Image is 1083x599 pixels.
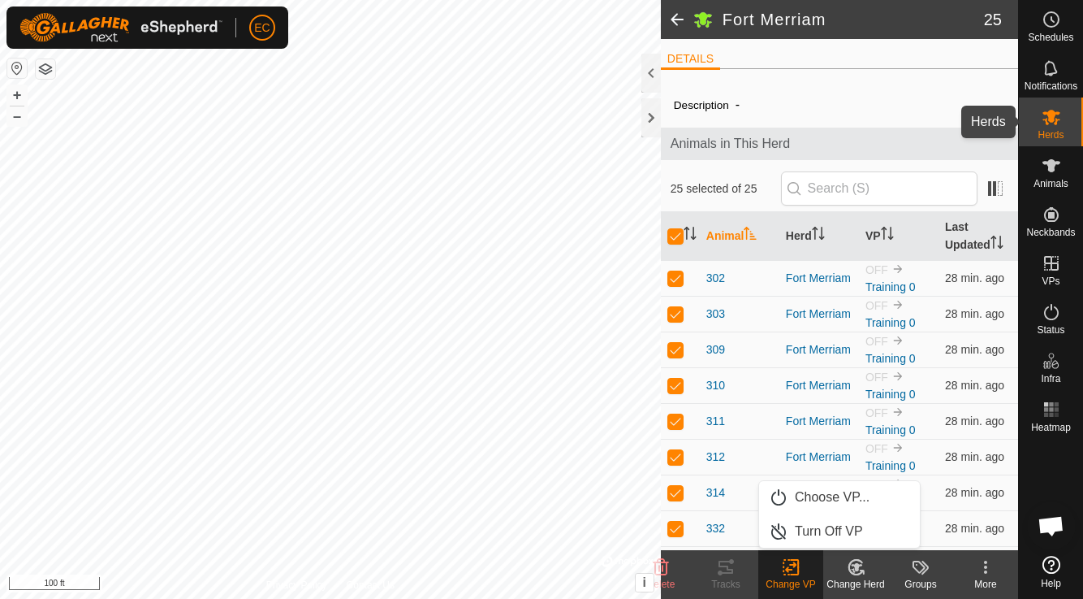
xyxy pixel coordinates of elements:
[1041,579,1061,588] span: Help
[865,406,888,419] span: OFF
[781,171,977,206] input: Search (S)
[953,577,1018,592] div: More
[1042,276,1059,286] span: VPs
[729,91,746,118] span: -
[891,370,904,383] img: to
[266,578,327,592] a: Privacy Policy
[888,577,953,592] div: Groups
[865,263,888,276] span: OFF
[706,449,725,466] span: 312
[1033,179,1068,189] span: Animals
[1027,501,1076,550] div: Open chat
[786,341,852,358] div: Fort Merriam
[865,388,916,401] a: Training 0
[891,334,904,347] img: to
[945,415,1004,428] span: Oct 8, 2025, 3:34 PM
[254,20,270,37] span: EC
[7,59,27,78] button: Reset Map
[706,520,725,537] span: 332
[759,515,920,548] li: Turn Off VP
[891,441,904,454] img: to
[891,406,904,419] img: to
[945,271,1004,284] span: Oct 8, 2025, 3:34 PM
[779,212,859,261] th: Herd
[865,423,916,436] a: Training 0
[945,486,1004,499] span: Oct 8, 2025, 3:34 PM
[1041,374,1060,384] span: Infra
[938,212,1018,261] th: Last Updated
[1019,549,1083,595] a: Help
[865,316,916,329] a: Training 0
[643,575,646,589] span: i
[891,298,904,311] img: to
[706,413,725,430] span: 311
[674,99,729,111] label: Description
[684,229,697,242] p-sorticon: Activate to sort
[891,477,904,490] img: to
[945,307,1004,320] span: Oct 8, 2025, 3:34 PM
[7,85,27,105] button: +
[786,449,852,466] div: Fort Merriam
[865,371,888,384] span: OFF
[347,578,395,592] a: Contact Us
[786,306,852,323] div: Fort Merriam
[990,238,1003,251] p-sorticon: Activate to sort
[984,7,1002,32] span: 25
[865,280,916,293] a: Training 0
[865,549,888,562] span: OFF
[865,335,888,348] span: OFF
[891,263,904,276] img: to
[706,484,725,501] span: 314
[945,379,1004,392] span: Oct 8, 2025, 3:34 PM
[636,574,654,592] button: i
[865,352,916,365] a: Training 0
[945,522,1004,535] span: Oct 8, 2025, 3:34 PM
[795,522,863,541] span: Turn Off VP
[759,481,920,514] li: Choose VP...
[1038,130,1064,140] span: Herds
[786,377,852,394] div: Fort Merriam
[693,577,758,592] div: Tracks
[7,106,27,126] button: –
[786,413,852,430] div: Fort Merriam
[671,134,1008,154] span: Animals in This Herd
[865,299,888,312] span: OFF
[795,488,869,507] span: Choose VP...
[881,229,894,242] p-sorticon: Activate to sort
[647,579,675,590] span: Delete
[706,306,725,323] span: 303
[723,10,984,29] h2: Fort Merriam
[19,13,222,42] img: Gallagher Logo
[1025,81,1077,91] span: Notifications
[1037,325,1064,335] span: Status
[865,442,888,455] span: OFF
[744,229,757,242] p-sorticon: Activate to sort
[859,212,938,261] th: VP
[1031,423,1071,432] span: Heatmap
[786,270,852,287] div: Fort Merriam
[700,212,779,261] th: Animal
[36,59,55,79] button: Map Layers
[661,50,720,70] li: DETAILS
[945,450,1004,463] span: Oct 8, 2025, 3:34 PM
[706,377,725,394] span: 310
[812,229,825,242] p-sorticon: Activate to sort
[1028,33,1073,42] span: Schedules
[945,343,1004,356] span: Oct 8, 2025, 3:34 PM
[706,270,725,287] span: 302
[823,577,888,592] div: Change Herd
[865,459,916,472] a: Training 0
[1026,228,1075,237] span: Neckbands
[706,341,725,358] span: 309
[758,577,823,592] div: Change VP
[865,478,888,491] span: OFF
[671,180,781,197] span: 25 selected of 25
